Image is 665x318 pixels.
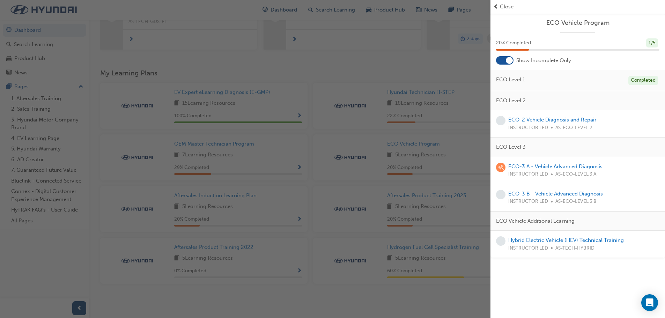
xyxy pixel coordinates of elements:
span: learningRecordVerb_WAITLIST-icon [496,163,505,172]
span: ECO Level 3 [496,143,526,151]
span: AS-ECO-LEVEL 2 [555,124,592,132]
span: prev-icon [493,3,498,11]
span: INSTRUCTOR LED [508,124,548,132]
span: 20 % Completed [496,39,531,47]
a: Hybrid Electric Vehicle (HEV) Technical Training [508,237,624,243]
button: prev-iconClose [493,3,662,11]
span: learningRecordVerb_NONE-icon [496,236,505,246]
span: ECO Level 2 [496,97,526,105]
span: INSTRUCTOR LED [508,170,548,178]
span: Show Incomplete Only [516,57,571,65]
div: 1 / 5 [646,38,658,48]
span: AS-TECH-HYBRID [555,244,594,252]
span: AS-ECO-LEVEL 3 A [555,170,596,178]
a: ECO-3 A - Vehicle Advanced Diagnosis [508,163,603,170]
span: INSTRUCTOR LED [508,198,548,206]
a: ECO-2 Vehicle Diagnosis and Repair [508,117,597,123]
span: ECO Level 1 [496,76,525,84]
a: ECO-3 B - Vehicle Advanced Diagnosis [508,191,603,197]
span: learningRecordVerb_NONE-icon [496,116,505,125]
span: INSTRUCTOR LED [508,244,548,252]
div: Open Intercom Messenger [641,294,658,311]
span: AS-ECO-LEVEL 3 B [555,198,597,206]
span: learningRecordVerb_NONE-icon [496,190,505,199]
span: ECO Vehicle Additional Learning [496,217,575,225]
a: ECO Vehicle Program [496,19,659,27]
span: Close [500,3,513,11]
div: Completed [628,76,658,85]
